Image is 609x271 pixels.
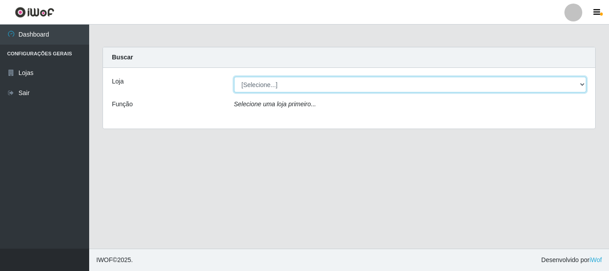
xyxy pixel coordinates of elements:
[589,256,602,263] a: iWof
[96,256,113,263] span: IWOF
[112,100,133,109] label: Função
[541,255,602,265] span: Desenvolvido por
[15,7,54,18] img: CoreUI Logo
[96,255,133,265] span: © 2025 .
[112,54,133,61] strong: Buscar
[234,100,316,108] i: Selecione uma loja primeiro...
[112,77,123,86] label: Loja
